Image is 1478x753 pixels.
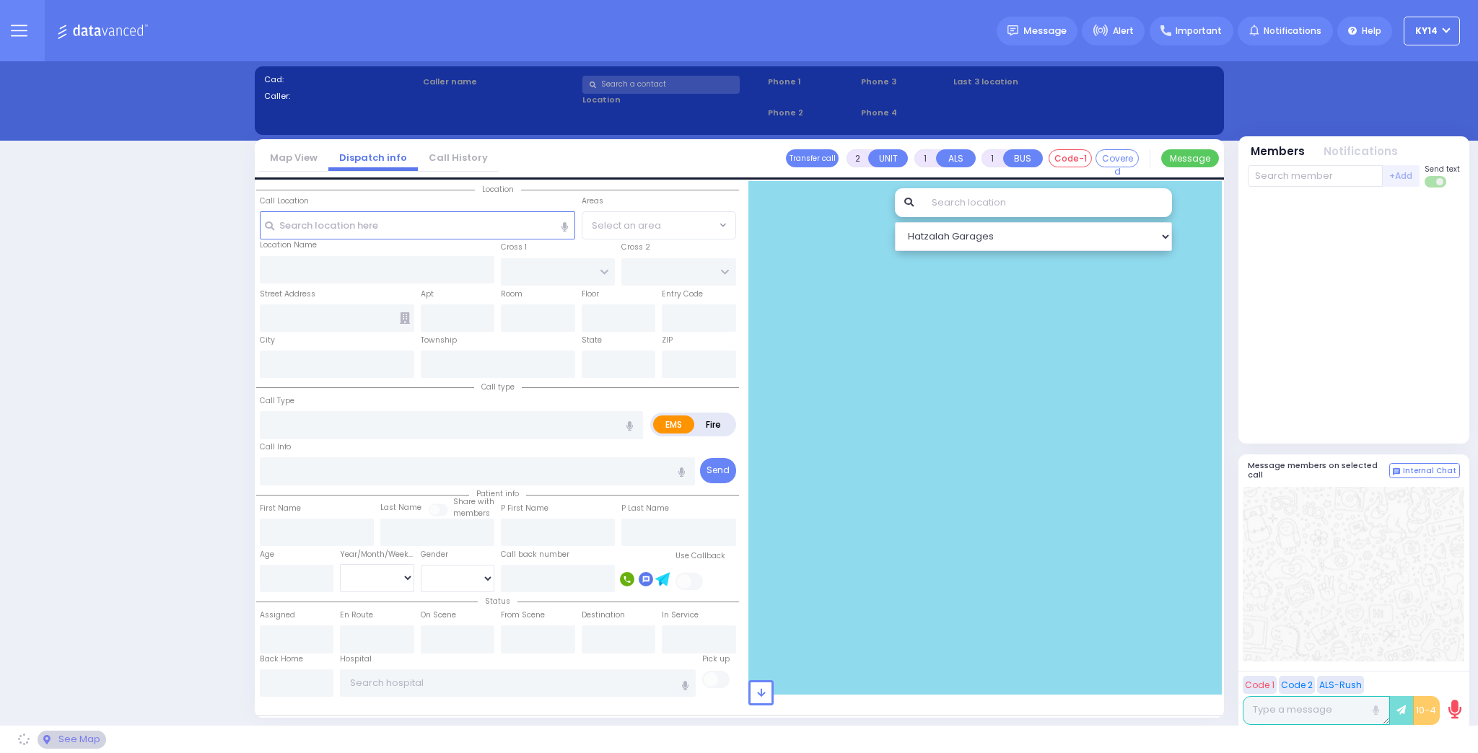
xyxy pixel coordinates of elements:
[592,219,661,233] span: Select an area
[501,609,545,621] label: From Scene
[260,441,291,453] label: Call Info
[1393,468,1400,475] img: comment-alt.png
[501,503,548,514] label: P First Name
[1264,25,1321,38] span: Notifications
[57,22,153,40] img: Logo
[1161,149,1219,167] button: Message
[936,149,976,167] button: ALS
[1049,149,1092,167] button: Code-1
[662,335,673,346] label: ZIP
[953,76,1084,88] label: Last 3 location
[501,242,527,253] label: Cross 1
[1324,144,1398,160] button: Notifications
[653,415,695,433] label: EMS
[478,596,517,607] span: Status
[1251,144,1305,160] button: Members
[1023,24,1067,38] span: Message
[453,496,494,507] small: Share with
[1362,25,1381,38] span: Help
[1248,461,1389,480] h5: Message members on selected call
[621,503,669,514] label: P Last Name
[340,609,373,621] label: En Route
[260,549,274,560] label: Age
[1425,164,1460,175] span: Send text
[1389,463,1460,479] button: Internal Chat
[259,151,328,164] a: Map View
[861,107,949,119] span: Phone 4
[400,312,410,324] span: Other building occupants
[453,508,490,519] span: members
[340,653,372,665] label: Hospital
[786,149,839,167] button: Transfer call
[700,458,736,483] button: Send
[582,609,625,621] label: Destination
[675,550,725,562] label: Use Callback
[469,488,526,499] span: Patient info
[922,188,1172,217] input: Search location
[421,335,457,346] label: Township
[582,94,764,106] label: Location
[328,151,418,164] a: Dispatch info
[260,395,294,407] label: Call Type
[260,503,301,514] label: First Name
[662,609,699,621] label: In Service
[260,195,309,207] label: Call Location
[1113,25,1134,38] span: Alert
[501,549,569,560] label: Call back number
[1279,676,1315,694] button: Code 2
[340,669,696,697] input: Search hospital
[582,289,599,300] label: Floor
[1404,17,1460,45] button: KY14
[1317,676,1364,694] button: ALS-Rush
[418,151,499,164] a: Call History
[380,502,421,514] label: Last Name
[1403,466,1456,476] span: Internal Chat
[662,289,703,300] label: Entry Code
[264,90,419,102] label: Caller:
[1176,25,1222,38] span: Important
[501,289,522,300] label: Room
[423,76,577,88] label: Caller name
[868,149,908,167] button: UNIT
[260,609,295,621] label: Assigned
[582,335,602,346] label: State
[475,184,521,195] span: Location
[1007,25,1018,36] img: message.svg
[1243,676,1277,694] button: Code 1
[768,76,856,88] span: Phone 1
[768,107,856,119] span: Phone 2
[861,76,949,88] span: Phone 3
[421,609,456,621] label: On Scene
[582,195,603,207] label: Areas
[582,76,740,94] input: Search a contact
[260,211,575,239] input: Search location here
[421,549,448,560] label: Gender
[474,382,522,392] span: Call type
[38,731,105,749] div: See map
[260,289,315,300] label: Street Address
[260,239,317,251] label: Location Name
[260,335,275,346] label: City
[1003,149,1043,167] button: BUS
[260,653,303,665] label: Back Home
[621,242,650,253] label: Cross 2
[702,653,730,665] label: Pick up
[264,74,419,86] label: Cad:
[1415,25,1438,38] span: KY14
[1425,175,1448,189] label: Turn off text
[1096,149,1139,167] button: Covered
[1248,165,1383,187] input: Search member
[694,415,734,433] label: Fire
[340,549,414,560] div: Year/Month/Week/Day
[421,289,434,300] label: Apt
